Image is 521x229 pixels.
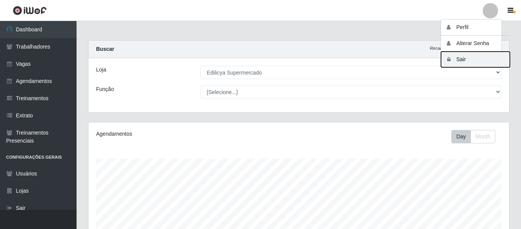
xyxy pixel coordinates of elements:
[441,52,510,67] button: Sair
[96,66,106,74] label: Loja
[451,130,495,143] div: First group
[96,46,114,52] strong: Buscar
[96,130,258,138] div: Agendamentos
[470,130,495,143] button: Month
[441,19,510,36] button: Perfil
[451,130,501,143] div: Toolbar with button groups
[451,130,471,143] button: Day
[13,6,47,15] img: CoreUI Logo
[430,46,492,50] i: Recarregando em 26 segundos...
[441,36,510,52] button: Alterar Senha
[96,85,114,93] label: Função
